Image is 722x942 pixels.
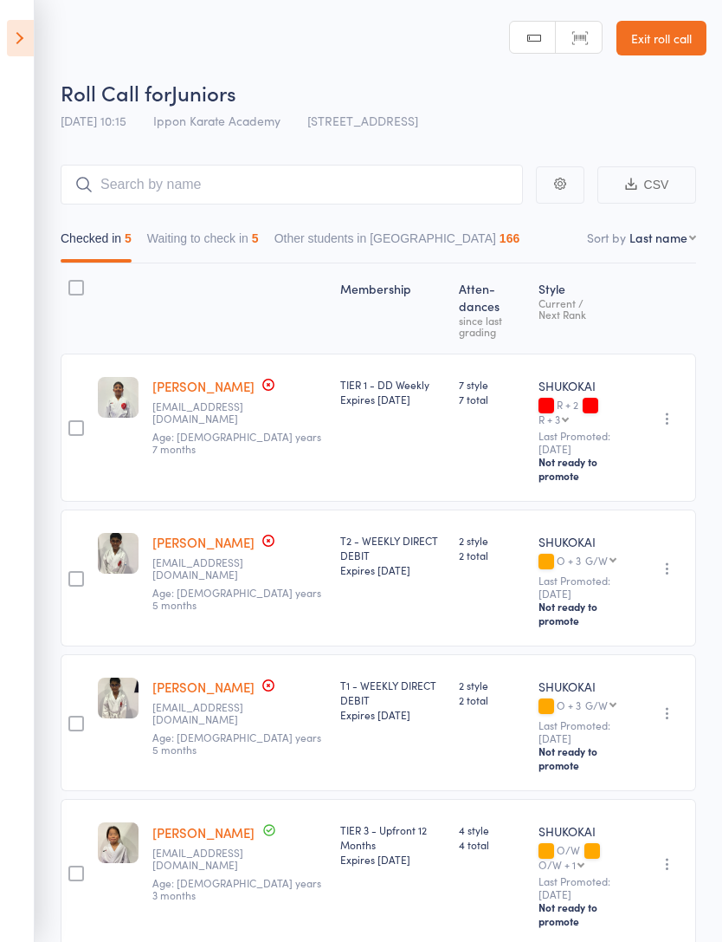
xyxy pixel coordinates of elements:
[340,377,445,406] div: TIER 1 - DD Weekly
[152,400,265,426] small: mohitguptaaustralia@gmail.com
[340,852,445,867] div: Expires [DATE]
[61,112,126,129] span: [DATE] 10:15
[340,562,445,577] div: Expires [DATE]
[171,78,236,107] span: Juniors
[538,699,626,714] div: O + 3
[538,430,626,455] small: Last Promoted: [DATE]
[152,678,255,696] a: [PERSON_NAME]
[459,837,524,852] span: 4 total
[532,271,633,346] div: Style
[125,231,132,245] div: 5
[538,455,626,483] div: Not ready to promote
[152,823,255,841] a: [PERSON_NAME]
[98,822,139,863] img: image1716540845.png
[459,533,524,548] span: 2 style
[452,271,531,346] div: Atten­dances
[333,271,452,346] div: Membership
[629,229,687,246] div: Last name
[152,377,255,395] a: [PERSON_NAME]
[538,875,626,900] small: Last Promoted: [DATE]
[538,859,576,870] div: O/W + 1
[61,223,132,263] button: Checked in5
[152,585,321,612] span: Age: [DEMOGRAPHIC_DATA] years 5 months
[538,844,626,870] div: O/W
[587,229,626,246] label: Sort by
[459,548,524,562] span: 2 total
[340,822,445,867] div: TIER 3 - Upfront 12 Months
[152,701,265,726] small: vimol.j@gmail.com
[459,392,524,406] span: 7 total
[538,575,626,600] small: Last Promoted: [DATE]
[61,165,523,205] input: Search by name
[616,21,706,55] a: Exit roll call
[340,678,445,722] div: T1 - WEEKLY DIRECT DEBIT
[538,533,626,550] div: SHUKOKAI
[459,377,524,392] span: 7 style
[585,699,608,711] div: G/W
[500,231,519,245] div: 166
[152,847,265,872] small: minzhao8578@gmail.com
[152,429,321,456] span: Age: [DEMOGRAPHIC_DATA] years 7 months
[61,78,171,107] span: Roll Call for
[152,533,255,551] a: [PERSON_NAME]
[459,315,524,337] div: since last grading
[340,392,445,406] div: Expires [DATE]
[597,166,696,204] button: CSV
[252,231,259,245] div: 5
[585,555,608,566] div: G/W
[538,822,626,840] div: SHUKOKAI
[153,112,280,129] span: Ippon Karate Academy
[538,900,626,928] div: Not ready to promote
[307,112,418,129] span: [STREET_ADDRESS]
[538,719,626,744] small: Last Promoted: [DATE]
[98,678,139,718] img: image1697613644.png
[538,744,626,772] div: Not ready to promote
[538,377,626,394] div: SHUKOKAI
[340,707,445,722] div: Expires [DATE]
[98,533,139,574] img: image1697613631.png
[340,533,445,577] div: T2 - WEEKLY DIRECT DEBIT
[459,692,524,707] span: 2 total
[459,678,524,692] span: 2 style
[538,413,560,425] div: R + 3
[274,223,520,263] button: Other students in [GEOGRAPHIC_DATA]166
[98,377,139,418] img: image1745393268.png
[152,875,321,902] span: Age: [DEMOGRAPHIC_DATA] years 3 months
[538,555,626,569] div: O + 3
[538,600,626,627] div: Not ready to promote
[152,556,265,581] small: vimol.j@gmail.com
[538,297,626,320] div: Current / Next Rank
[538,399,626,425] div: R + 2
[538,678,626,695] div: SHUKOKAI
[147,223,259,263] button: Waiting to check in5
[152,730,321,757] span: Age: [DEMOGRAPHIC_DATA] years 5 months
[459,822,524,837] span: 4 style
